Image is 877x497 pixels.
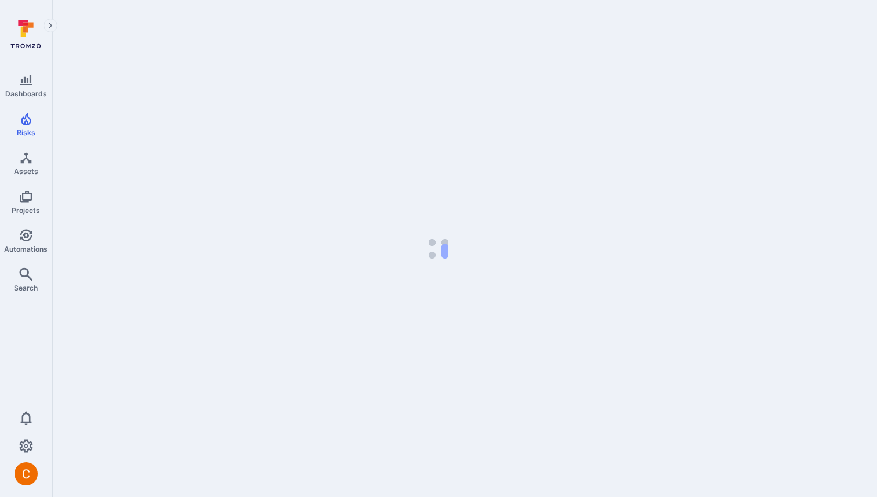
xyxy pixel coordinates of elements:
[44,19,57,32] button: Expand navigation menu
[5,89,47,98] span: Dashboards
[14,167,38,176] span: Assets
[14,284,38,292] span: Search
[46,21,55,31] i: Expand navigation menu
[17,128,35,137] span: Risks
[4,245,48,253] span: Automations
[15,462,38,485] div: Camilo Rivera
[12,206,40,215] span: Projects
[15,462,38,485] img: ACg8ocJuq_DPPTkXyD9OlTnVLvDrpObecjcADscmEHLMiTyEnTELew=s96-c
